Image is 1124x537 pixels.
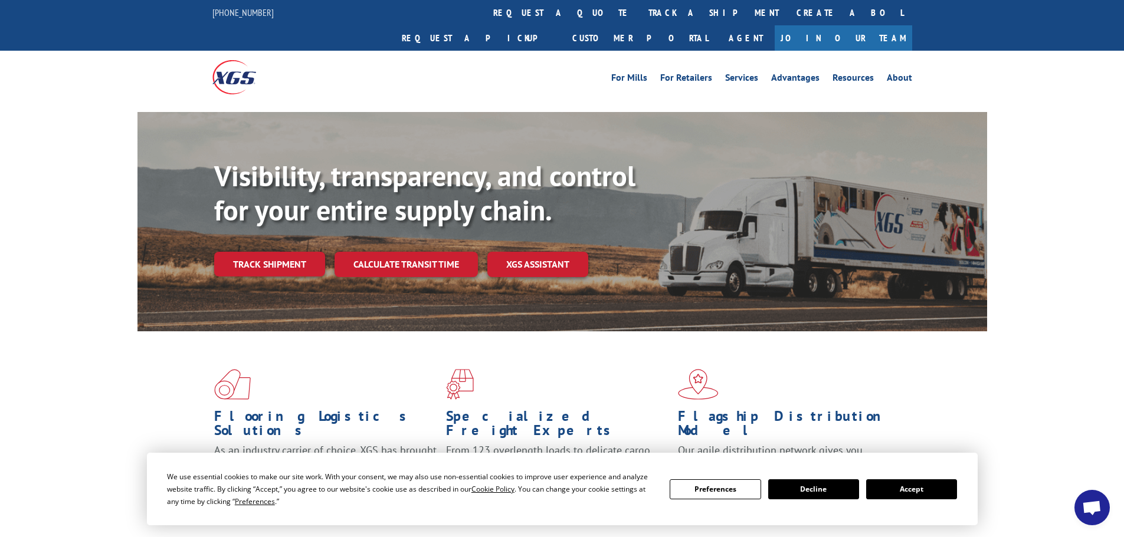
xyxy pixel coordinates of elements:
[775,25,912,51] a: Join Our Team
[214,252,325,276] a: Track shipment
[335,252,478,277] a: Calculate transit time
[660,73,712,86] a: For Retailers
[678,443,895,471] span: Our agile distribution network gives you nationwide inventory management on demand.
[393,25,563,51] a: Request a pickup
[446,409,669,443] h1: Specialized Freight Experts
[768,479,859,499] button: Decline
[235,496,275,506] span: Preferences
[214,157,635,228] b: Visibility, transparency, and control for your entire supply chain.
[678,369,719,400] img: xgs-icon-flagship-distribution-model-red
[717,25,775,51] a: Agent
[771,73,820,86] a: Advantages
[214,443,437,485] span: As an industry carrier of choice, XGS has brought innovation and dedication to flooring logistics...
[563,25,717,51] a: Customer Portal
[866,479,957,499] button: Accept
[833,73,874,86] a: Resources
[446,369,474,400] img: xgs-icon-focused-on-flooring-red
[212,6,274,18] a: [PHONE_NUMBER]
[487,252,588,277] a: XGS ASSISTANT
[887,73,912,86] a: About
[1074,490,1110,525] div: Open chat
[471,484,515,494] span: Cookie Policy
[167,470,656,508] div: We use essential cookies to make our site work. With your consent, we may also use non-essential ...
[214,369,251,400] img: xgs-icon-total-supply-chain-intelligence-red
[611,73,647,86] a: For Mills
[214,409,437,443] h1: Flooring Logistics Solutions
[446,443,669,496] p: From 123 overlength loads to delicate cargo, our experienced staff knows the best way to move you...
[678,409,901,443] h1: Flagship Distribution Model
[147,453,978,525] div: Cookie Consent Prompt
[725,73,758,86] a: Services
[670,479,761,499] button: Preferences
